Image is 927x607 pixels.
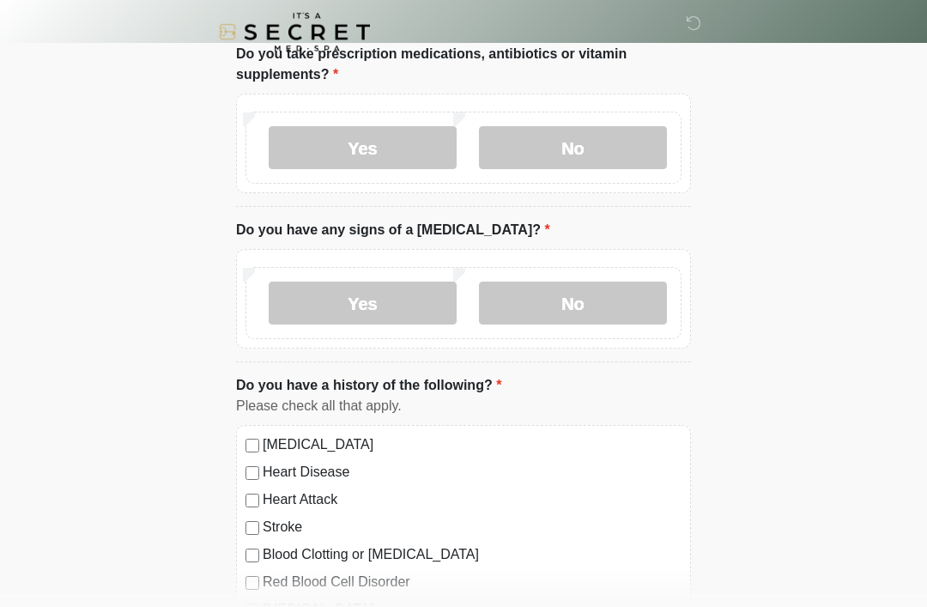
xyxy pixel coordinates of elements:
[263,545,682,566] label: Blood Clotting or [MEDICAL_DATA]
[269,282,457,325] label: Yes
[245,495,259,508] input: Heart Attack
[245,522,259,536] input: Stroke
[236,376,501,397] label: Do you have a history of the following?
[236,397,691,417] div: Please check all that apply.
[263,490,682,511] label: Heart Attack
[479,282,667,325] label: No
[236,45,691,86] label: Do you take prescription medications, antibiotics or vitamin supplements?
[245,549,259,563] input: Blood Clotting or [MEDICAL_DATA]
[479,127,667,170] label: No
[263,573,682,593] label: Red Blood Cell Disorder
[263,518,682,538] label: Stroke
[263,435,682,456] label: [MEDICAL_DATA]
[236,221,550,241] label: Do you have any signs of a [MEDICAL_DATA]?
[245,467,259,481] input: Heart Disease
[245,577,259,591] input: Red Blood Cell Disorder
[219,13,370,52] img: It's A Secret Med Spa Logo
[263,463,682,483] label: Heart Disease
[269,127,457,170] label: Yes
[245,440,259,453] input: [MEDICAL_DATA]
